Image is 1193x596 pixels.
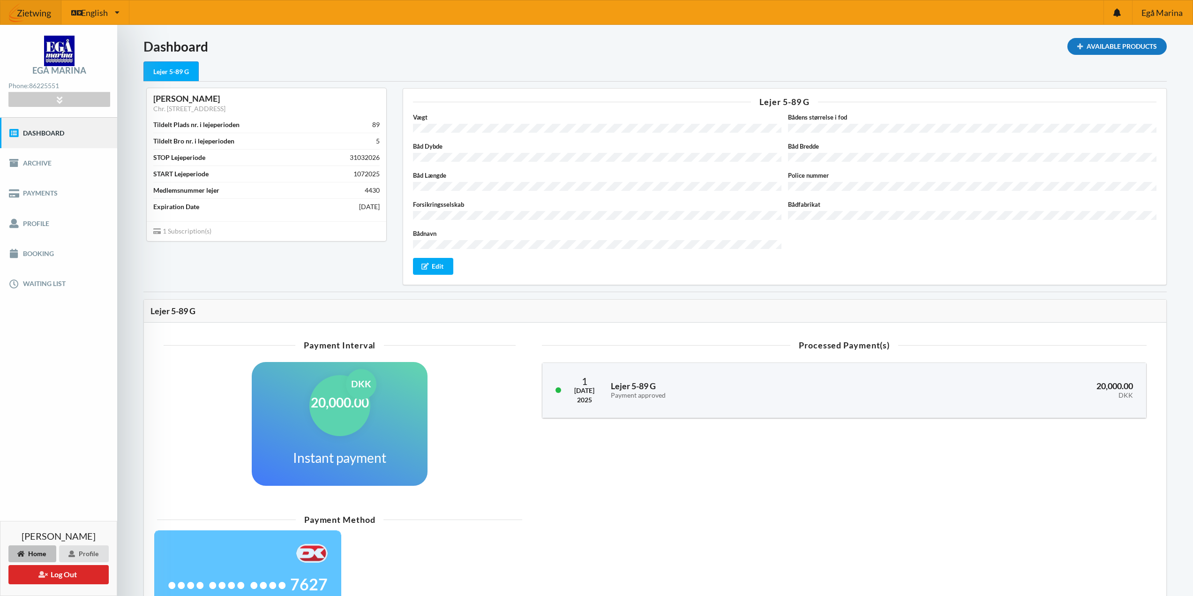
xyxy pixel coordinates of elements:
[1096,381,1133,391] span: 20,000.00
[153,105,225,113] a: Chr. [STREET_ADDRESS]
[350,153,380,162] div: 31032026
[365,186,380,195] div: 4430
[293,449,386,466] h1: Instant payment
[888,392,1133,400] div: DKK
[788,171,1156,180] label: Police nummer
[249,580,287,589] span: ••••
[150,306,1160,316] div: Lejer 5-89 G
[542,341,1147,349] div: Processed Payment(s)
[29,82,59,90] strong: 86225551
[8,80,110,92] div: Phone:
[153,186,219,195] div: Medlemsnummer lejer
[164,341,516,349] div: Payment Interval
[22,531,96,541] span: [PERSON_NAME]
[353,169,380,179] div: 1072025
[788,142,1156,151] label: Båd Bredde
[574,386,594,395] div: [DATE]
[413,171,781,180] label: Båd Længde
[153,120,240,129] div: Tildelt Plads nr. i lejeperioden
[143,61,199,82] div: Lejer 5-89 G
[311,394,369,411] h1: 20,000.00
[376,136,380,146] div: 5
[153,227,211,235] span: 1 Subscription(s)
[611,392,874,400] div: Payment approved
[788,200,1156,209] label: Bådfabrikat
[32,66,86,75] div: Egå Marina
[290,580,328,589] span: 7627
[413,113,781,122] label: Vægt
[157,515,522,524] div: Payment Method
[153,136,234,146] div: Tildelt Bro nr. i lejeperioden
[611,381,874,400] h3: Lejer 5-89 G
[413,142,781,151] label: Båd Dybde
[574,395,594,405] div: 2025
[788,113,1156,122] label: Bådens størrelse i fod
[153,93,380,104] div: [PERSON_NAME]
[167,580,205,589] span: ••••
[574,376,594,386] div: 1
[153,202,199,211] div: Expiration Date
[1067,38,1167,55] div: Available Products
[413,258,454,275] div: Edit
[59,545,109,562] div: Profile
[143,38,1167,55] h1: Dashboard
[413,200,781,209] label: Forsikringsselskab
[81,8,108,17] span: English
[296,544,328,563] img: F+AAQC4Rur0ZFP9BwAAAABJRU5ErkJggg==
[8,565,109,584] button: Log Out
[346,369,376,400] div: DKK
[44,36,75,66] img: logo
[153,153,205,162] div: STOP Lejeperiode
[1141,8,1183,17] span: Egå Marina
[153,169,209,179] div: START Lejeperiode
[8,545,56,562] div: Home
[208,580,246,589] span: ••••
[359,202,380,211] div: [DATE]
[413,229,781,238] label: Bådnavn
[372,120,380,129] div: 89
[413,98,1156,106] div: Lejer 5-89 G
